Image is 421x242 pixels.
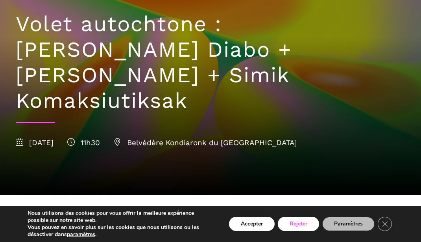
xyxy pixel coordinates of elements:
[16,11,405,113] h1: Volet autochtone : [PERSON_NAME] Diabo + [PERSON_NAME] + Simik Komaksiutiksak
[16,138,54,147] span: [DATE]
[67,138,100,147] span: 11h30
[378,217,392,231] button: Close GDPR Cookie Banner
[278,217,319,231] button: Rejeter
[28,224,215,238] p: Vous pouvez en savoir plus sur les cookies que nous utilisons ou les désactiver dans .
[28,210,215,224] p: Nous utilisons des cookies pour vous offrir la meilleure expérience possible sur notre site web.
[67,231,95,238] button: paramètres
[229,217,275,231] button: Accepter
[114,138,297,147] span: Belvédère Kondiaronk du [GEOGRAPHIC_DATA]
[322,217,375,231] button: Paramètres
